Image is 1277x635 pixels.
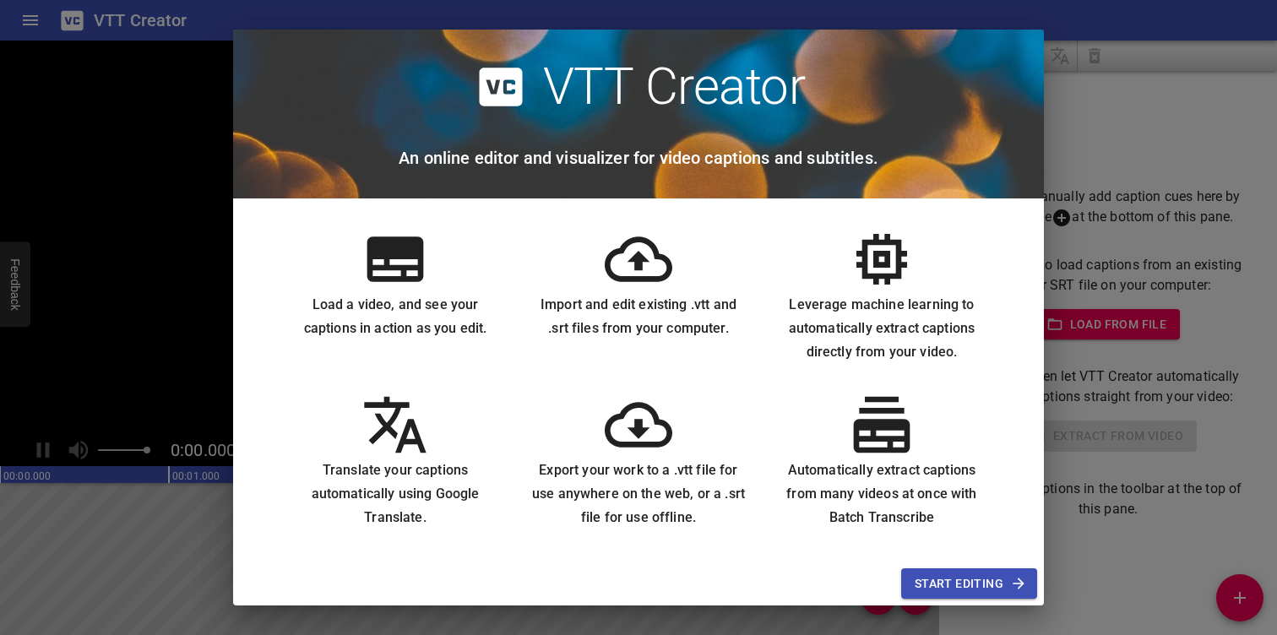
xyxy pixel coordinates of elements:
h6: Leverage machine learning to automatically extract captions directly from your video. [774,293,990,364]
span: Start Editing [915,573,1024,594]
h2: VTT Creator [543,57,806,117]
h6: Export your work to a .vtt file for use anywhere on the web, or a .srt file for use offline. [530,459,747,529]
h6: Load a video, and see your captions in action as you edit. [287,293,503,340]
h6: An online editor and visualizer for video captions and subtitles. [399,144,878,171]
button: Start Editing [901,568,1037,600]
h6: Translate your captions automatically using Google Translate. [287,459,503,529]
h6: Automatically extract captions from many videos at once with Batch Transcribe [774,459,990,529]
h6: Import and edit existing .vtt and .srt files from your computer. [530,293,747,340]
